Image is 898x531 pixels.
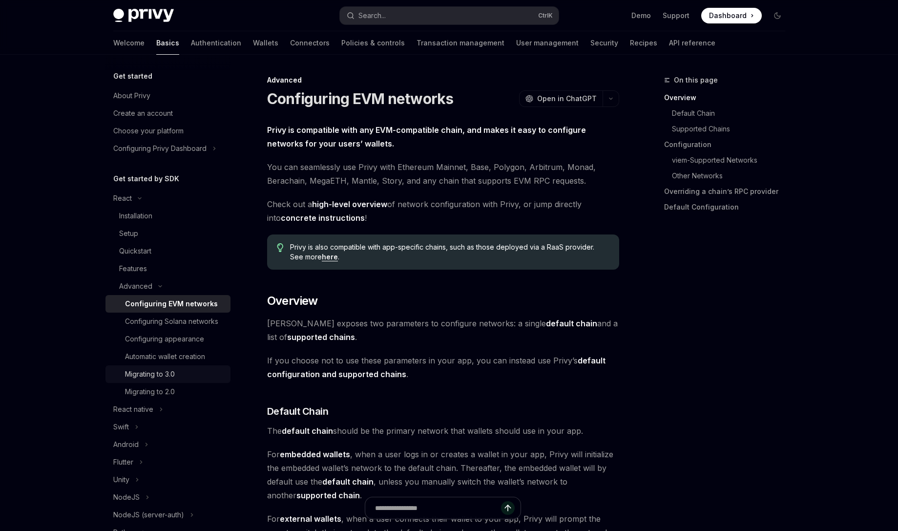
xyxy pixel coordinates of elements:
div: Configuring Solana networks [125,316,218,327]
div: Installation [119,210,152,222]
a: Connectors [290,31,330,55]
span: Ctrl K [538,12,553,20]
span: Privy is also compatible with app-specific chains, such as those deployed via a RaaS provider. Se... [290,242,609,262]
div: Swift [113,421,129,433]
a: Migrating to 3.0 [105,365,230,383]
a: Choose your platform [105,122,230,140]
a: Transaction management [417,31,504,55]
a: default chain [546,319,597,329]
span: On this page [674,74,718,86]
strong: embedded wallets [280,449,350,459]
div: Unity [113,474,129,486]
div: Flutter [113,456,133,468]
button: Send message [501,501,515,515]
div: Search... [358,10,386,21]
a: Recipes [630,31,657,55]
a: supported chains [287,332,355,342]
a: Create an account [105,105,230,122]
div: Automatic wallet creation [125,351,205,362]
div: NodeJS [113,491,140,503]
div: About Privy [113,90,150,102]
a: Configuring appearance [105,330,230,348]
a: Supported Chains [672,121,793,137]
div: Migrating to 3.0 [125,368,175,380]
a: Features [105,260,230,277]
a: About Privy [105,87,230,105]
a: here [322,253,338,261]
a: Configuration [664,137,793,152]
div: Quickstart [119,245,151,257]
button: Open in ChatGPT [519,90,603,107]
a: Configuring EVM networks [105,295,230,313]
a: Basics [156,31,179,55]
button: Search...CtrlK [340,7,559,24]
span: If you choose not to use these parameters in your app, you can instead use Privy’s . [267,354,619,381]
a: Quickstart [105,242,230,260]
span: Default Chain [267,404,329,418]
div: Advanced [119,280,152,292]
a: Overview [664,90,793,106]
div: Create an account [113,107,173,119]
a: Policies & controls [341,31,405,55]
div: Configuring appearance [125,333,204,345]
span: The should be the primary network that wallets should use in your app. [267,424,619,438]
div: NodeJS (server-auth) [113,509,184,521]
a: API reference [669,31,715,55]
div: Migrating to 2.0 [125,386,175,398]
h1: Configuring EVM networks [267,90,454,107]
svg: Tip [277,243,284,252]
a: Installation [105,207,230,225]
a: Automatic wallet creation [105,348,230,365]
a: concrete instructions [281,213,365,223]
strong: supported chain [296,490,360,500]
img: dark logo [113,9,174,22]
a: Wallets [253,31,278,55]
strong: default chain [322,477,374,487]
div: Setup [119,228,138,239]
div: Advanced [267,75,619,85]
a: Support [663,11,689,21]
span: Overview [267,293,318,309]
div: Configuring EVM networks [125,298,218,310]
a: viem-Supported Networks [672,152,793,168]
span: [PERSON_NAME] exposes two parameters to configure networks: a single and a list of . [267,317,619,344]
span: Check out a of network configuration with Privy, or jump directly into ! [267,197,619,225]
span: Open in ChatGPT [537,94,597,104]
a: Other Networks [672,168,793,184]
h5: Get started [113,70,152,82]
div: Android [113,439,139,450]
span: You can seamlessly use Privy with Ethereum Mainnet, Base, Polygon, Arbitrum, Monad, Berachain, Me... [267,160,619,188]
a: Security [590,31,618,55]
a: Default Chain [672,106,793,121]
strong: Privy is compatible with any EVM-compatible chain, and makes it easy to configure networks for yo... [267,125,586,149]
div: Features [119,263,147,275]
a: User management [516,31,579,55]
a: Demo [631,11,651,21]
h5: Get started by SDK [113,173,179,185]
span: Dashboard [709,11,747,21]
a: Dashboard [701,8,762,23]
button: Toggle dark mode [770,8,785,23]
a: Default Configuration [664,199,793,215]
a: supported chain [296,490,360,501]
a: high-level overview [312,199,387,210]
a: Overriding a chain’s RPC provider [664,184,793,199]
a: Migrating to 2.0 [105,383,230,401]
strong: default chain [546,319,597,328]
a: Authentication [191,31,241,55]
a: Configuring Solana networks [105,313,230,330]
a: Welcome [113,31,145,55]
div: Choose your platform [113,125,184,137]
a: Setup [105,225,230,242]
div: Configuring Privy Dashboard [113,143,207,154]
strong: default chain [282,426,333,436]
span: For , when a user logs in or creates a wallet in your app, Privy will initialize the embedded wal... [267,447,619,502]
div: React native [113,404,153,415]
div: React [113,192,132,204]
